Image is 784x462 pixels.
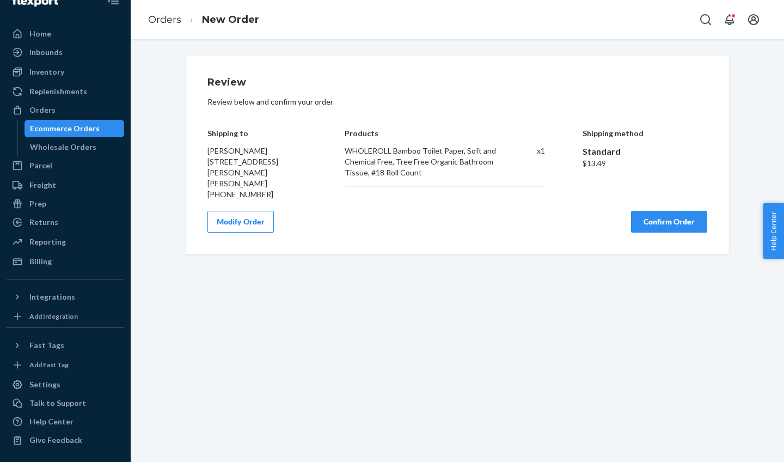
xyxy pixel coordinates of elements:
[30,142,96,153] div: Wholesale Orders
[202,14,259,26] a: New Order
[7,177,124,194] a: Freight
[207,146,278,188] span: [PERSON_NAME] [STREET_ADDRESS][PERSON_NAME][PERSON_NAME]
[7,310,124,323] a: Add Integration
[30,123,100,134] div: Ecommerce Orders
[7,431,124,449] button: Give Feedback
[7,337,124,354] button: Fast Tags
[29,180,56,191] div: Freight
[7,214,124,231] a: Returns
[148,14,181,26] a: Orders
[583,129,708,137] h4: Shipping method
[29,360,69,369] div: Add Fast Tag
[7,233,124,251] a: Reporting
[345,145,502,178] div: WHOLEROLL Bamboo Toilet Paper, Soft and Chemical Free, Tree Free Organic Bathroom Tissue, #18 Rol...
[695,9,716,31] button: Open Search Box
[29,340,64,351] div: Fast Tags
[29,47,63,58] div: Inbounds
[7,413,124,430] a: Help Center
[24,120,125,137] a: Ecommerce Orders
[7,25,124,42] a: Home
[345,129,544,137] h4: Products
[29,291,75,302] div: Integrations
[7,83,124,100] a: Replenishments
[29,416,73,427] div: Help Center
[207,129,308,137] h4: Shipping to
[29,236,66,247] div: Reporting
[763,203,784,259] button: Help Center
[583,145,708,158] div: Standard
[207,211,274,233] button: Modify Order
[24,138,125,156] a: Wholesale Orders
[7,253,124,270] a: Billing
[29,435,82,446] div: Give Feedback
[139,4,268,36] ol: breadcrumbs
[29,198,46,209] div: Prep
[631,211,707,233] button: Confirm Order
[29,28,51,39] div: Home
[7,288,124,306] button: Integrations
[29,312,78,321] div: Add Integration
[207,189,308,200] div: [PHONE_NUMBER]
[29,398,86,409] div: Talk to Support
[29,160,52,171] div: Parcel
[29,256,52,267] div: Billing
[29,105,56,115] div: Orders
[7,44,124,61] a: Inbounds
[7,358,124,372] a: Add Fast Tag
[7,101,124,119] a: Orders
[583,158,708,169] div: $13.49
[7,63,124,81] a: Inventory
[513,145,545,178] div: x 1
[207,77,707,88] h1: Review
[7,376,124,393] a: Settings
[29,86,87,97] div: Replenishments
[7,195,124,212] a: Prep
[719,9,740,31] button: Open notifications
[7,394,124,412] a: Talk to Support
[743,9,764,31] button: Open account menu
[29,66,64,77] div: Inventory
[29,217,58,228] div: Returns
[207,96,707,107] p: Review below and confirm your order
[29,379,60,390] div: Settings
[7,157,124,174] a: Parcel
